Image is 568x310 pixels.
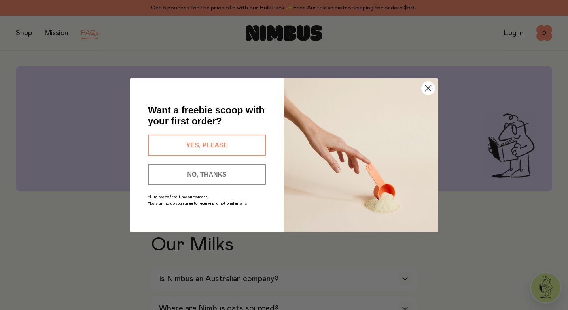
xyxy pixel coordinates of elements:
[148,135,266,156] button: YES, PLEASE
[148,195,207,199] span: *Limited to first-time customers
[284,78,438,232] img: c0d45117-8e62-4a02-9742-374a5db49d45.jpeg
[421,81,435,95] button: Close dialog
[148,105,265,126] span: Want a freebie scoop with your first order?
[148,164,266,185] button: NO, THANKS
[148,201,247,205] span: *By signing up you agree to receive promotional emails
